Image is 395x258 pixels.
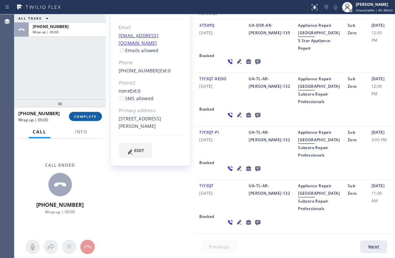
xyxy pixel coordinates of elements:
[298,76,340,89] span: Appliance Repair [GEOGRAPHIC_DATA]
[356,8,393,12] span: Unavailable | 6h 38min
[119,115,183,130] div: [STREET_ADDRESS][PERSON_NAME]
[119,59,183,67] div: Phone
[200,183,214,189] span: TIY3QT
[119,87,183,102] div: none
[344,22,367,52] div: Sub Zero
[200,23,215,28] span: 3T5XYQ
[75,129,88,135] span: Info
[368,182,391,212] div: [DATE]
[130,88,141,94] span: Ext: 0
[200,129,219,135] span: TIY3QT-PI
[298,198,328,211] span: Subzero Repair Professionals
[298,183,340,196] span: Appliance Repair [GEOGRAPHIC_DATA]
[62,240,76,254] button: Open dialpad
[33,129,46,135] span: Call
[18,110,60,116] span: [PHONE_NUMBER]
[298,38,330,51] span: 5 Star Appliance Repair
[74,114,97,119] span: COMPLETE
[200,190,241,197] span: [DATE]
[245,129,294,159] div: UA-TL-AR-[PERSON_NAME]-132
[356,2,393,7] div: [PERSON_NAME]
[331,3,340,12] button: Mute
[368,129,391,159] div: [DATE]
[196,52,222,71] div: Booked
[200,83,241,90] span: [DATE]
[371,83,387,98] span: 12:00 PM
[29,126,50,138] button: Call
[119,32,158,46] a: [EMAIL_ADDRESS][DOMAIN_NAME]
[14,14,55,22] button: ALL TASKS
[196,159,222,178] div: Booked
[37,201,84,208] span: [PHONE_NUMBER]
[200,76,226,82] span: TIY3QT-REDO
[371,136,387,144] span: 3:00 PM
[371,29,387,44] span: 12:00 PM
[298,91,328,104] span: Subzero Repair Professionals
[119,79,183,87] div: Phone2
[120,48,124,52] input: Emails allowed
[18,16,42,21] span: ALL TASKS
[69,112,102,121] button: COMPLETE
[33,24,69,29] span: [PHONE_NUMBER]
[44,240,58,254] button: Open directory
[368,22,391,52] div: [DATE]
[119,47,159,53] label: Emails allowed
[134,148,144,153] span: EDIT
[119,68,160,74] a: [PHONE_NUMBER]
[71,126,91,138] button: Info
[119,143,152,158] button: EDIT
[298,129,340,143] span: Appliance Repair [GEOGRAPHIC_DATA]
[344,75,368,105] div: Sub Zero
[160,68,171,74] span: Ext: 0
[119,24,183,31] div: Email
[25,240,40,254] button: Mute
[200,136,241,144] span: [DATE]
[344,182,368,212] div: Sub Zero
[245,182,294,212] div: UA-TL-AR-[PERSON_NAME]-132
[344,129,368,159] div: Sub Zero
[120,96,124,100] input: SMS allowed
[196,105,222,124] div: Booked
[119,95,154,101] label: SMS allowed
[196,213,222,232] div: Booked
[371,190,387,205] span: 11:00 AM
[368,75,391,105] div: [DATE]
[45,162,75,168] span: Call ended
[119,107,183,114] div: Primary address
[245,75,294,105] div: UA-TL-AR-[PERSON_NAME]-132
[298,145,328,158] span: Subzero Repair Professionals
[200,29,241,37] span: [DATE]
[80,240,95,254] button: Hang up
[245,22,294,52] div: UA-DSR-AR-[PERSON_NAME]-135
[298,23,340,36] span: Appliance Repair [GEOGRAPHIC_DATA]
[18,117,48,123] span: Wrap up | 00:00
[45,209,75,215] span: Wrap up | 00:00
[33,30,58,34] span: Wrap up | 00:00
